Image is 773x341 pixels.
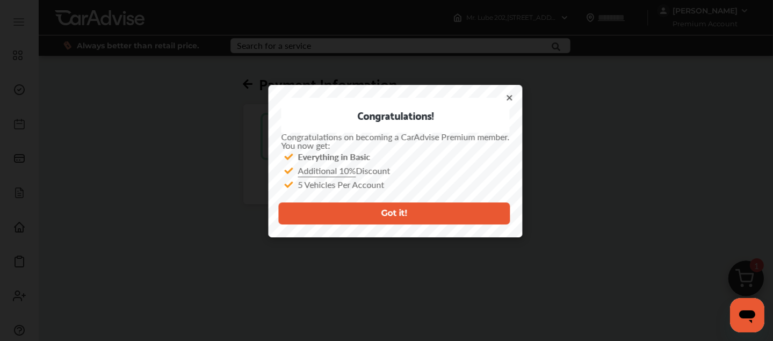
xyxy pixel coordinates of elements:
[278,202,510,224] button: Got it!
[281,178,509,192] div: 5 Vehicles Per Account
[298,150,370,163] strong: Everything in Basic
[298,164,390,177] span: Discount
[298,164,356,177] u: Additional 10%
[281,130,509,143] span: Congratulations on becoming a CarAdvise Premium member.
[281,139,330,151] span: You now get:
[730,298,764,332] iframe: Button to launch messaging window
[281,98,509,133] div: Congratulations!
